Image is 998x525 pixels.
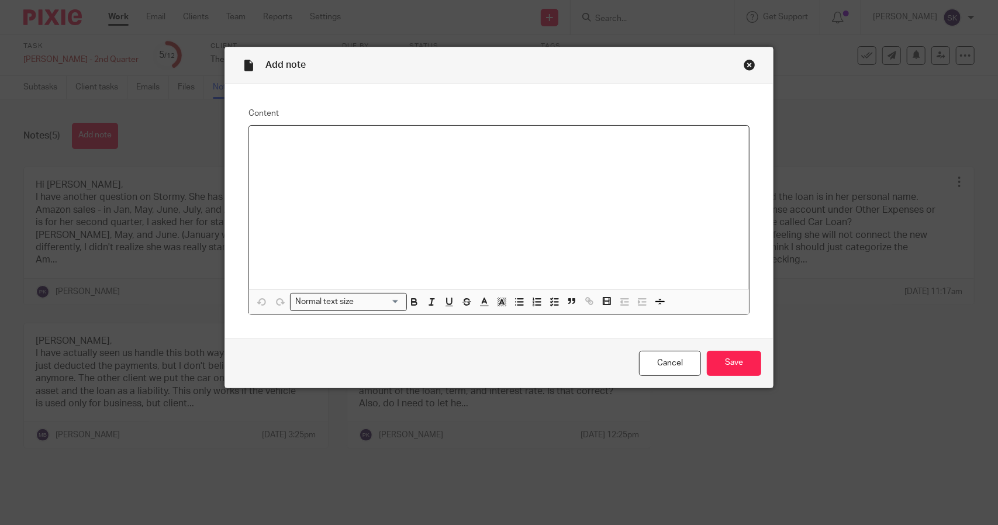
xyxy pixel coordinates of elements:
[639,351,701,376] a: Cancel
[290,293,407,311] div: Search for option
[358,296,400,308] input: Search for option
[265,60,306,70] span: Add note
[248,108,750,119] label: Content
[707,351,761,376] input: Save
[744,59,755,71] div: Close this dialog window
[293,296,357,308] span: Normal text size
